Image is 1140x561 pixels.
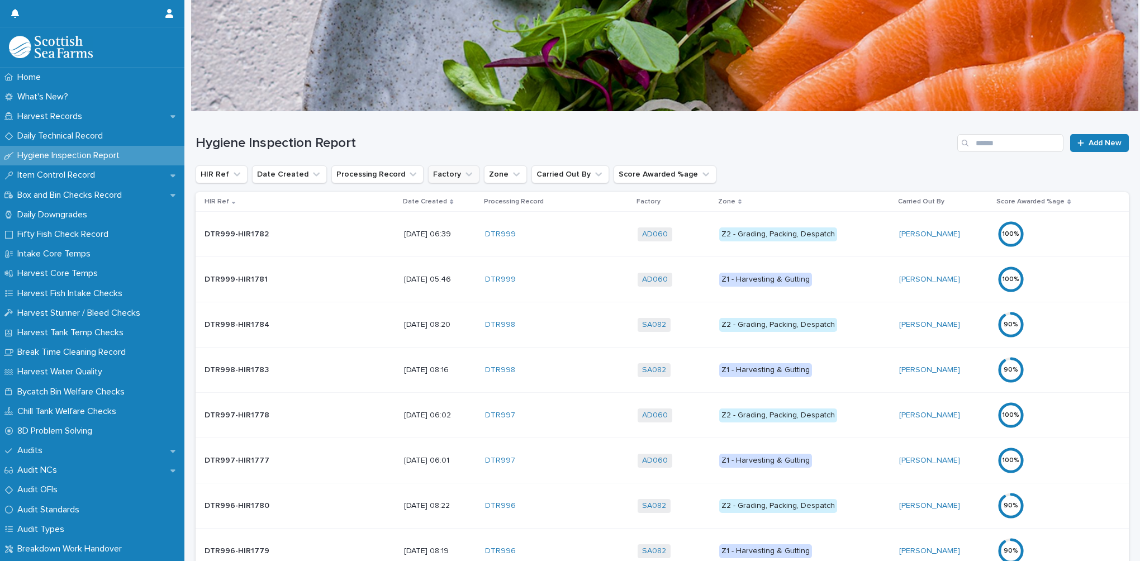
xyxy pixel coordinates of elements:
div: Z1 - Harvesting & Gutting [719,363,812,377]
tr: DTR999-HIR1782DTR999-HIR1782 [DATE] 06:39DTR999 AD060 Z2 - Grading, Packing, Despatch[PERSON_NAME... [196,212,1129,257]
p: Audit Types [13,524,73,535]
p: [DATE] 05:46 [404,275,476,284]
div: 100 % [997,411,1024,419]
div: Z2 - Grading, Packing, Despatch [719,227,837,241]
div: 100 % [997,457,1024,464]
a: DTR999 [485,275,516,284]
p: DTR999-HIR1781 [205,273,270,284]
p: Audit OFIs [13,484,66,495]
a: SA082 [642,501,666,511]
p: DTR998-HIR1784 [205,318,272,330]
a: [PERSON_NAME] [899,501,960,511]
p: Daily Technical Record [13,131,112,141]
p: DTR998-HIR1783 [205,363,271,375]
a: [PERSON_NAME] [899,546,960,556]
button: Score Awarded %age [614,165,716,183]
tr: DTR998-HIR1784DTR998-HIR1784 [DATE] 08:20DTR998 SA082 Z2 - Grading, Packing, Despatch[PERSON_NAME... [196,302,1129,348]
button: Carried Out By [531,165,609,183]
p: Audit NCs [13,465,66,476]
a: DTR997 [485,456,515,465]
span: Add New [1089,139,1122,147]
button: Date Created [252,165,327,183]
p: Factory [636,196,661,208]
p: DTR997-HIR1777 [205,454,272,465]
p: [DATE] 06:02 [404,411,476,420]
div: Z2 - Grading, Packing, Despatch [719,318,837,332]
p: [DATE] 08:22 [404,501,476,511]
a: SA082 [642,365,666,375]
a: [PERSON_NAME] [899,275,960,284]
button: Zone [484,165,527,183]
div: Z2 - Grading, Packing, Despatch [719,499,837,513]
p: HIR Ref [205,196,229,208]
tr: DTR999-HIR1781DTR999-HIR1781 [DATE] 05:46DTR999 AD060 Z1 - Harvesting & Gutting[PERSON_NAME] 100% [196,257,1129,302]
a: DTR999 [485,230,516,239]
input: Search [957,134,1063,152]
p: 8D Problem Solving [13,426,101,436]
a: [PERSON_NAME] [899,230,960,239]
div: 90 % [997,366,1024,374]
p: Intake Core Temps [13,249,99,259]
a: AD060 [642,411,668,420]
p: Harvest Fish Intake Checks [13,288,131,299]
p: Box and Bin Checks Record [13,190,131,201]
tr: DTR997-HIR1778DTR997-HIR1778 [DATE] 06:02DTR997 AD060 Z2 - Grading, Packing, Despatch[PERSON_NAME... [196,393,1129,438]
p: Breakdown Work Handover [13,544,131,554]
p: Date Created [403,196,447,208]
div: Z1 - Harvesting & Gutting [719,454,812,468]
p: [DATE] 06:39 [404,230,476,239]
div: 90 % [997,502,1024,510]
div: 90 % [997,547,1024,555]
a: DTR998 [485,365,515,375]
p: [DATE] 08:20 [404,320,476,330]
button: Processing Record [331,165,424,183]
p: DTR999-HIR1782 [205,227,271,239]
a: SA082 [642,320,666,330]
p: [DATE] 08:16 [404,365,476,375]
p: Fifty Fish Check Record [13,229,117,240]
p: Harvest Stunner / Bleed Checks [13,308,149,318]
p: Item Control Record [13,170,104,180]
p: What's New? [13,92,77,102]
div: Z1 - Harvesting & Gutting [719,273,812,287]
a: DTR998 [485,320,515,330]
a: [PERSON_NAME] [899,365,960,375]
p: [DATE] 06:01 [404,456,476,465]
p: Break Time Cleaning Record [13,347,135,358]
div: 100 % [997,275,1024,283]
img: mMrefqRFQpe26GRNOUkG [9,36,93,58]
p: Audit Standards [13,505,88,515]
p: DTR997-HIR1778 [205,408,272,420]
p: [DATE] 08:19 [404,546,476,556]
p: Score Awarded %age [996,196,1065,208]
button: HIR Ref [196,165,248,183]
p: Harvest Records [13,111,91,122]
div: Z2 - Grading, Packing, Despatch [719,408,837,422]
tr: DTR996-HIR1780DTR996-HIR1780 [DATE] 08:22DTR996 SA082 Z2 - Grading, Packing, Despatch[PERSON_NAME... [196,483,1129,529]
p: Harvest Water Quality [13,367,111,377]
button: Factory [428,165,479,183]
a: SA082 [642,546,666,556]
p: Hygiene Inspection Report [13,150,129,161]
p: Zone [718,196,735,208]
tr: DTR997-HIR1777DTR997-HIR1777 [DATE] 06:01DTR997 AD060 Z1 - Harvesting & Gutting[PERSON_NAME] 100% [196,438,1129,483]
div: Z1 - Harvesting & Gutting [719,544,812,558]
p: Home [13,72,50,83]
p: Harvest Core Temps [13,268,107,279]
div: 100 % [997,230,1024,238]
p: Harvest Tank Temp Checks [13,327,132,338]
p: DTR996-HIR1779 [205,544,272,556]
p: Carried Out By [898,196,944,208]
a: DTR996 [485,501,516,511]
a: AD060 [642,275,668,284]
a: Add New [1070,134,1129,152]
div: 90 % [997,321,1024,329]
a: DTR997 [485,411,515,420]
a: [PERSON_NAME] [899,456,960,465]
h1: Hygiene Inspection Report [196,135,953,151]
p: Bycatch Bin Welfare Checks [13,387,134,397]
p: DTR996-HIR1780 [205,499,272,511]
tr: DTR998-HIR1783DTR998-HIR1783 [DATE] 08:16DTR998 SA082 Z1 - Harvesting & Gutting[PERSON_NAME] 90% [196,348,1129,393]
a: AD060 [642,230,668,239]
